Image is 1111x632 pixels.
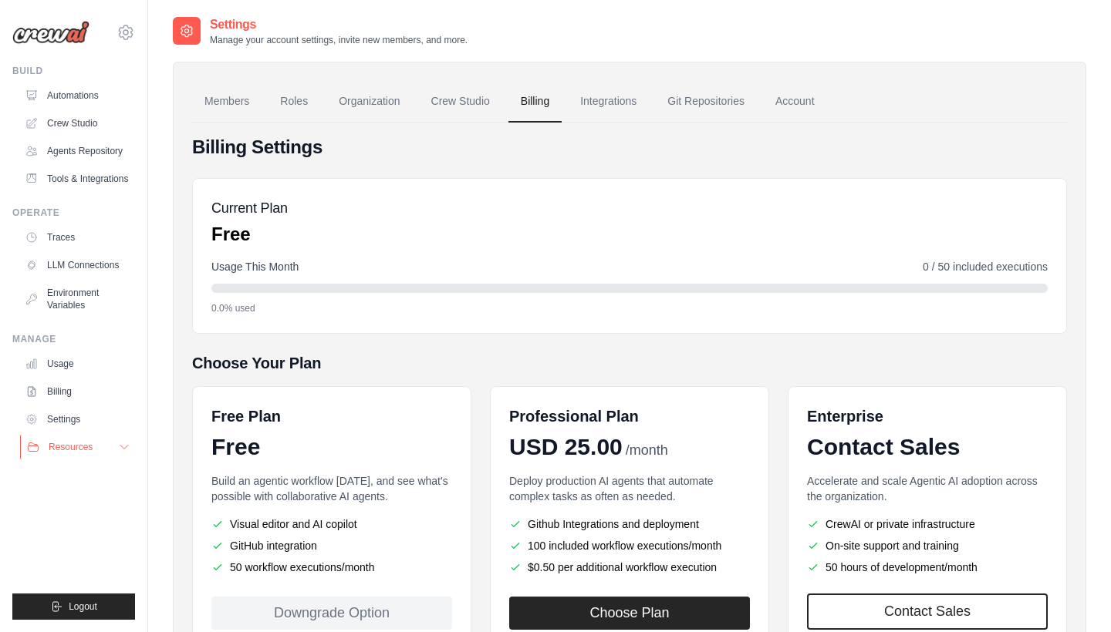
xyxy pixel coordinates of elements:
li: 50 hours of development/month [807,560,1048,575]
h2: Settings [210,15,468,34]
a: Integrations [568,81,649,123]
div: Manage [12,333,135,345]
a: Crew Studio [19,111,135,136]
li: $0.50 per additional workflow execution [509,560,750,575]
a: LLM Connections [19,253,135,277]
span: Usage This Month [211,259,299,274]
div: Contact Sales [807,433,1048,461]
span: USD 25.00 [509,433,623,461]
h4: Billing Settings [192,135,1067,160]
a: Settings [19,407,135,432]
li: 100 included workflow executions/month [509,538,750,553]
span: 0 / 50 included executions [923,259,1048,274]
button: Choose Plan [509,597,750,630]
h6: Enterprise [807,405,1048,427]
div: Build [12,65,135,77]
p: Free [211,222,288,247]
h5: Current Plan [211,197,288,219]
a: Account [763,81,827,123]
p: Deploy production AI agents that automate complex tasks as often as needed. [509,473,750,504]
button: Resources [20,435,137,459]
p: Accelerate and scale Agentic AI adoption across the organization. [807,473,1048,504]
a: Git Repositories [655,81,757,123]
h6: Free Plan [211,405,281,427]
a: Automations [19,83,135,108]
li: Github Integrations and deployment [509,516,750,532]
a: Contact Sales [807,593,1048,630]
li: Visual editor and AI copilot [211,516,452,532]
span: 0.0% used [211,302,255,314]
span: Logout [69,600,97,613]
a: Environment Variables [19,281,135,318]
p: Build an agentic workflow [DATE], and see what's possible with collaborative AI agents. [211,473,452,504]
button: Logout [12,593,135,620]
h5: Choose Your Plan [192,352,1067,374]
div: Downgrade Option [211,597,452,630]
a: Billing [508,81,562,123]
li: 50 workflow executions/month [211,560,452,575]
li: On-site support and training [807,538,1048,553]
div: Free [211,433,452,461]
a: Roles [268,81,320,123]
li: CrewAI or private infrastructure [807,516,1048,532]
a: Members [192,81,262,123]
div: Operate [12,207,135,219]
a: Agents Repository [19,139,135,163]
a: Organization [326,81,412,123]
span: /month [626,440,668,461]
a: Tools & Integrations [19,166,135,191]
a: Billing [19,379,135,404]
a: Traces [19,225,135,250]
li: GitHub integration [211,538,452,553]
a: Crew Studio [419,81,502,123]
p: Manage your account settings, invite new members, and more. [210,34,468,46]
a: Usage [19,351,135,376]
span: Resources [49,441,93,453]
img: Logo [12,21,89,44]
h6: Professional Plan [509,405,639,427]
